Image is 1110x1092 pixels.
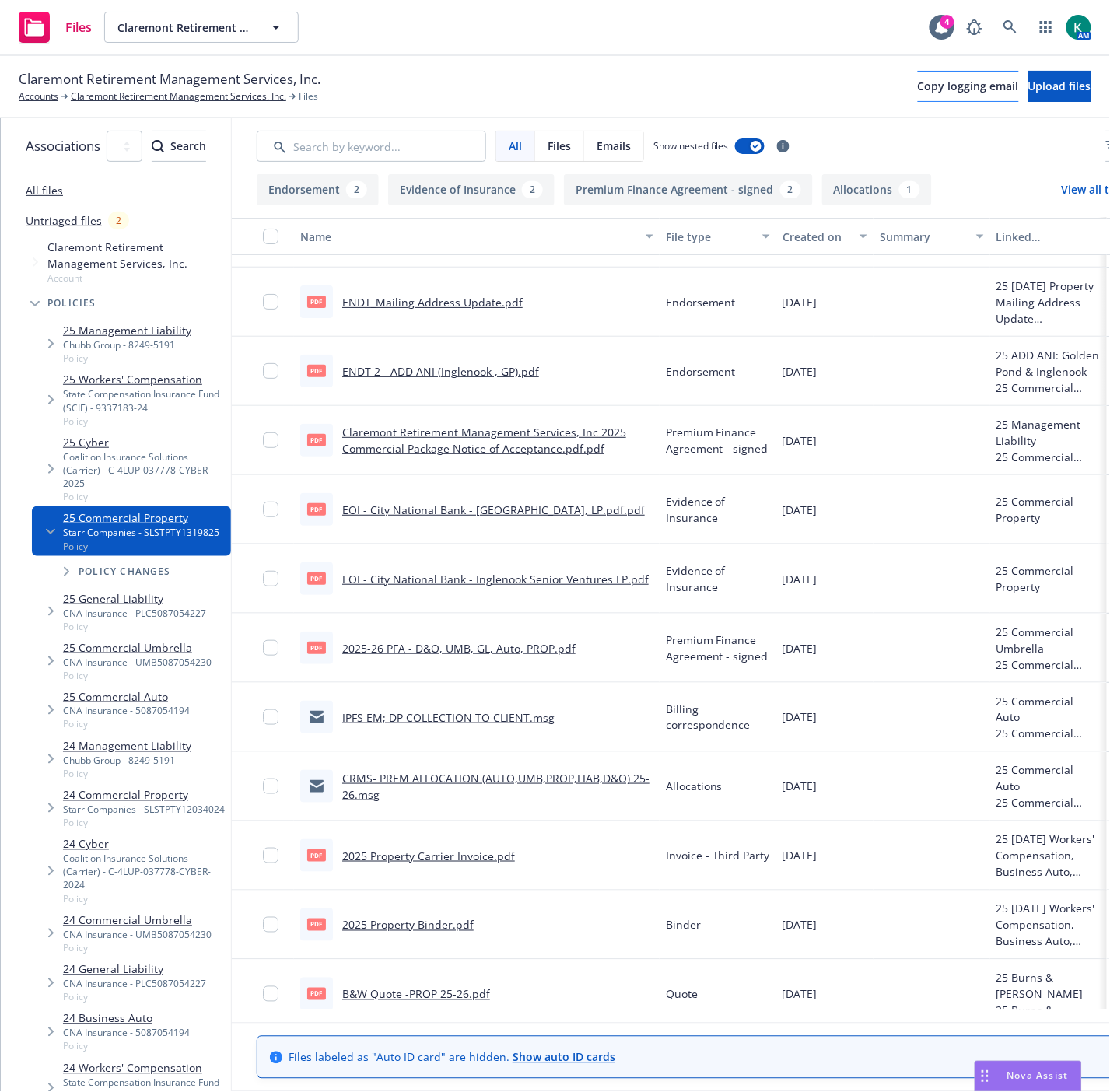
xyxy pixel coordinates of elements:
[783,502,818,518] span: [DATE]
[996,416,1101,449] div: 25 Management Liability
[63,509,219,526] a: 25 Commercial Property
[307,849,326,861] span: pdf
[300,229,636,245] div: Name
[63,942,212,955] span: Policy
[996,795,1101,811] div: 25 Commercial Umbrella
[653,139,729,152] span: Show nested files
[783,363,818,380] span: [DATE]
[666,917,701,933] span: Binder
[65,21,92,33] span: Files
[152,131,206,161] div: Search
[666,632,770,664] span: Premium Finance Agreement - signed
[342,849,515,863] a: 2025 Property Carrier Invoice.pdf
[63,371,225,387] a: 25 Workers' Compensation
[822,174,932,205] button: Allocations
[263,917,278,933] input: Toggle Row Selected
[940,15,954,29] div: 4
[342,364,539,379] a: ENDT 2 - ADD ANI (Inglenook , GP).pdf
[996,726,1101,742] div: 25 Commercial Umbrella
[263,709,278,725] input: Toggle Row Selected
[342,425,626,456] a: Claremont Retirement Management Services, Inc 2025 Commercial Package Notice of Acceptance.pdf.pdf
[307,572,326,584] span: pdf
[1007,1069,1069,1083] span: Nova Assist
[783,917,818,933] span: [DATE]
[117,19,252,36] span: Claremont Retirement Management Services, Inc.
[63,526,219,539] div: Starr Companies - SLSTPTY1319825
[975,1062,995,1091] div: Drag to move
[996,449,1101,465] div: 25 Commercial Property
[63,852,225,892] div: Coalition Insurance Solutions (Carrier) - C-4LUP-037778-CYBER-2024
[996,562,1101,595] div: 25 Commercial Property
[342,295,523,310] a: ENDT_Mailing Address Update.pdf
[996,229,1101,245] div: Linked associations
[874,218,990,255] button: Summary
[1031,12,1062,43] a: Switch app
[996,1003,1101,1019] div: 25 Burns & [PERSON_NAME]
[342,771,650,802] a: CRMS- PREM ALLOCATION (AUTO,UMB,PROP,LIAB,D&O) 25-26.msg
[666,848,770,864] span: Invoice - Third Party
[995,12,1026,43] a: Search
[63,607,206,620] div: CNA Insurance - PLC5087054227
[71,89,286,103] a: Claremont Retirement Management Services, Inc.
[63,669,212,682] span: Policy
[26,136,100,156] span: Associations
[63,961,206,978] a: 24 General Liability
[63,754,191,768] div: Chubb Group - 8249-5191
[307,365,326,376] span: pdf
[783,229,850,245] div: Created on
[104,12,299,43] button: Claremont Retirement Management Services, Inc.
[783,571,818,587] span: [DATE]
[79,567,171,576] span: Policy changes
[996,970,1101,1003] div: 25 Burns & [PERSON_NAME]
[783,432,818,449] span: [DATE]
[990,218,1107,255] button: Linked associations
[959,12,990,43] a: Report a Bug
[666,986,698,1003] span: Quote
[783,294,818,310] span: [DATE]
[342,987,490,1002] a: B&W Quote -PROP 25-26.pdf
[63,387,225,414] div: State Compensation Insurance Fund (SCIF) - 9337183-24
[63,490,225,503] span: Policy
[63,991,206,1004] span: Policy
[388,174,555,205] button: Evidence of Insurance
[307,296,326,307] span: pdf
[63,450,225,490] div: Coalition Insurance Solutions (Carrier) - C-4LUP-037778-CYBER-2025
[257,131,486,162] input: Search by keyword...
[63,540,219,553] span: Policy
[783,709,818,726] span: [DATE]
[1066,15,1091,40] img: photo
[263,363,278,379] input: Toggle Row Selected
[996,278,1101,327] div: 25 [DATE] Property Mailing Address Update
[666,562,770,595] span: Evidence of Insurance
[666,229,753,245] div: File type
[1028,71,1091,102] button: Upload files
[294,218,660,255] button: Name
[783,640,818,656] span: [DATE]
[783,848,818,864] span: [DATE]
[263,432,278,448] input: Toggle Row Selected
[899,181,920,198] div: 1
[880,229,967,245] div: Summary
[263,502,278,517] input: Toggle Row Selected
[108,212,129,229] div: 2
[918,79,1019,93] span: Copy logging email
[918,71,1019,102] button: Copy logging email
[63,1040,190,1053] span: Policy
[63,688,190,705] a: 25 Commercial Auto
[522,181,543,198] div: 2
[263,848,278,863] input: Toggle Row Selected
[26,212,102,229] a: Untriaged files
[12,5,98,49] a: Files
[307,503,326,515] span: pdf
[342,572,649,586] a: EOI - City National Bank - Inglenook Senior Ventures LP.pdf
[342,710,555,725] a: IPFS EM; DP COLLECTION TO CLIENT.msg
[63,620,206,633] span: Policy
[307,434,326,446] span: pdf
[666,424,770,457] span: Premium Finance Agreement - signed
[47,239,225,271] span: Claremont Retirement Management Services, Inc.
[307,988,326,999] span: pdf
[63,912,212,929] a: 24 Commercial Umbrella
[63,817,225,830] span: Policy
[19,89,58,103] a: Accounts
[996,656,1101,673] div: 25 Commercial Property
